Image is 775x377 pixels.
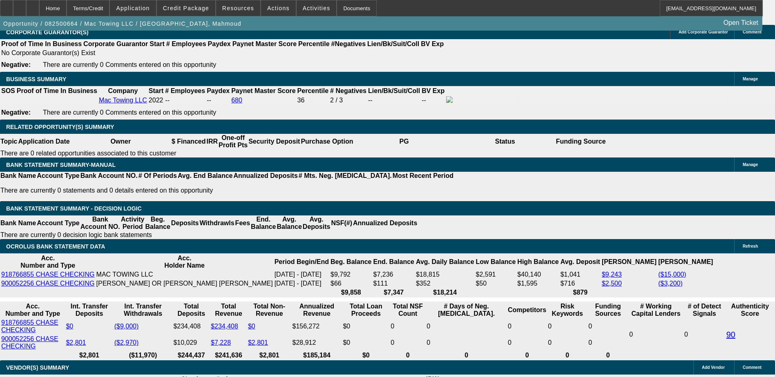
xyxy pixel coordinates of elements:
[145,215,170,231] th: Beg. Balance
[367,40,419,47] b: Lien/Bk/Suit/Coll
[1,87,16,95] th: SOS
[373,279,414,288] td: $111
[390,319,425,334] td: 0
[65,302,113,318] th: Int. Transfer Deposits
[110,0,156,16] button: Application
[149,87,163,94] b: Start
[422,87,444,94] b: BV Exp
[743,162,758,167] span: Manage
[292,302,342,318] th: Annualized Revenue
[415,288,475,297] th: $18,214
[96,279,273,288] td: [PERSON_NAME] OR [PERSON_NAME] [PERSON_NAME]
[36,215,80,231] th: Account Type
[232,40,297,47] b: Paynet Master Score
[173,319,210,334] td: $234,408
[210,351,247,359] th: $241,636
[3,20,241,27] span: Opportunity / 082500664 / Mac Towing LLC / [GEOGRAPHIC_DATA], Mahmoud
[302,215,331,231] th: Avg. Deposits
[166,40,206,47] b: # Employees
[171,215,199,231] th: Deposits
[208,40,231,47] b: Paydex
[297,97,328,104] div: 36
[1,254,95,270] th: Acc. Number and Type
[165,97,170,104] span: --
[476,254,516,270] th: Low Balance
[1,271,95,278] a: 918766855 CHASE CHECKING
[293,323,342,330] div: $156,272
[507,335,547,350] td: 0
[331,40,366,47] b: #Negatives
[517,271,559,279] td: $40,140
[602,271,622,278] a: $9,243
[658,280,683,287] a: ($3,200)
[6,76,66,82] span: BUSINESS SUMMARY
[629,302,683,318] th: # Working Capital Lenders
[330,279,372,288] td: $66
[267,5,290,11] span: Actions
[300,134,353,149] th: Purchase Option
[342,351,389,359] th: $0
[222,5,254,11] span: Resources
[173,302,210,318] th: Total Deposits
[426,335,507,350] td: 0
[330,87,366,94] b: # Negatives
[66,323,73,330] a: $0
[1,335,58,350] a: 900052256 CHASE CHECKING
[476,279,516,288] td: $50
[235,215,250,231] th: Fees
[373,288,414,297] th: $7,347
[274,279,329,288] td: [DATE] - [DATE]
[507,319,547,334] td: 0
[726,302,774,318] th: Authenticity Score
[421,96,445,105] td: --
[588,319,628,334] td: 0
[342,302,389,318] th: Total Loan Proceeds
[743,30,762,34] span: Comment
[743,244,758,248] span: Refresh
[702,365,725,370] span: Add Vendor
[726,330,735,339] a: 90
[507,302,547,318] th: Competitors
[293,339,342,346] div: $28,912
[6,162,116,168] span: BANK STATEMENT SUMMARY-MANUAL
[83,40,148,47] b: Corporate Guarantor
[426,302,507,318] th: # Days of Neg. [MEDICAL_DATA].
[274,254,329,270] th: Period Begin/End
[330,97,366,104] div: 2 / 3
[211,339,231,346] a: $7,228
[210,302,247,318] th: Total Revenue
[18,134,70,149] th: Application Date
[390,351,425,359] th: 0
[658,254,713,270] th: [PERSON_NAME]
[560,271,601,279] td: $1,041
[108,87,138,94] b: Company
[517,254,559,270] th: High Balance
[121,215,145,231] th: Activity Period
[248,302,291,318] th: Total Non-Revenue
[720,16,762,30] a: Open Ticket
[373,254,414,270] th: End. Balance
[629,331,633,338] span: 0
[138,172,177,180] th: # Of Periods
[684,319,725,350] td: 0
[163,5,209,11] span: Credit Package
[1,109,31,116] b: Negative:
[116,5,150,11] span: Application
[218,134,248,149] th: One-off Profit Pts
[297,0,337,16] button: Activities
[390,302,425,318] th: Sum of the Total NSF Count and Total Overdraft Fee Count from Ocrolus
[342,335,389,350] td: $0
[390,335,425,350] td: 0
[231,97,242,104] a: 680
[303,5,331,11] span: Activities
[261,0,296,16] button: Actions
[206,134,218,149] th: IRR
[148,96,164,105] td: 2022
[96,254,273,270] th: Acc. Holder Name
[276,215,302,231] th: Avg. Balance
[421,40,444,47] b: BV Exp
[368,96,420,105] td: --
[1,319,58,333] a: 918766855 CHASE CHECKING
[177,172,233,180] th: Avg. End Balance
[211,323,238,330] a: $234,408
